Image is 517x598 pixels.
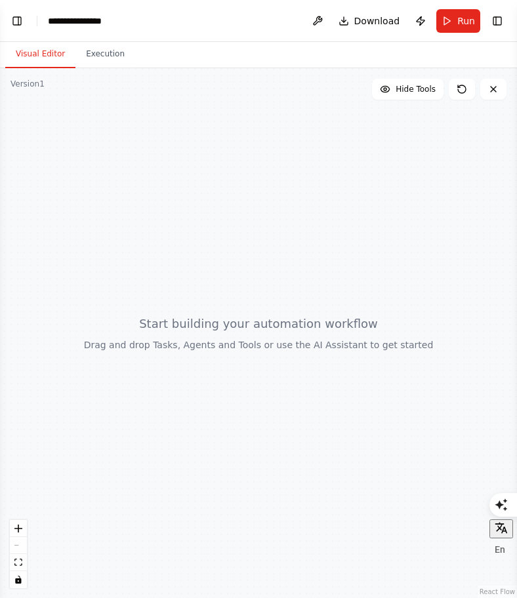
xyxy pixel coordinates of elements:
[436,9,480,33] button: Run
[10,520,27,537] button: zoom in
[8,12,26,30] button: Show left sidebar
[10,79,45,89] div: Version 1
[372,79,444,100] button: Hide Tools
[48,14,115,28] nav: breadcrumb
[75,41,135,68] button: Execution
[5,41,75,68] button: Visual Editor
[10,520,27,588] div: React Flow controls
[10,554,27,571] button: fit view
[480,588,515,595] a: React Flow attribution
[396,84,436,94] span: Hide Tools
[333,9,405,33] button: Download
[488,12,507,30] button: Show right sidebar
[354,14,400,28] span: Download
[457,14,475,28] span: Run
[10,571,27,588] button: toggle interactivity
